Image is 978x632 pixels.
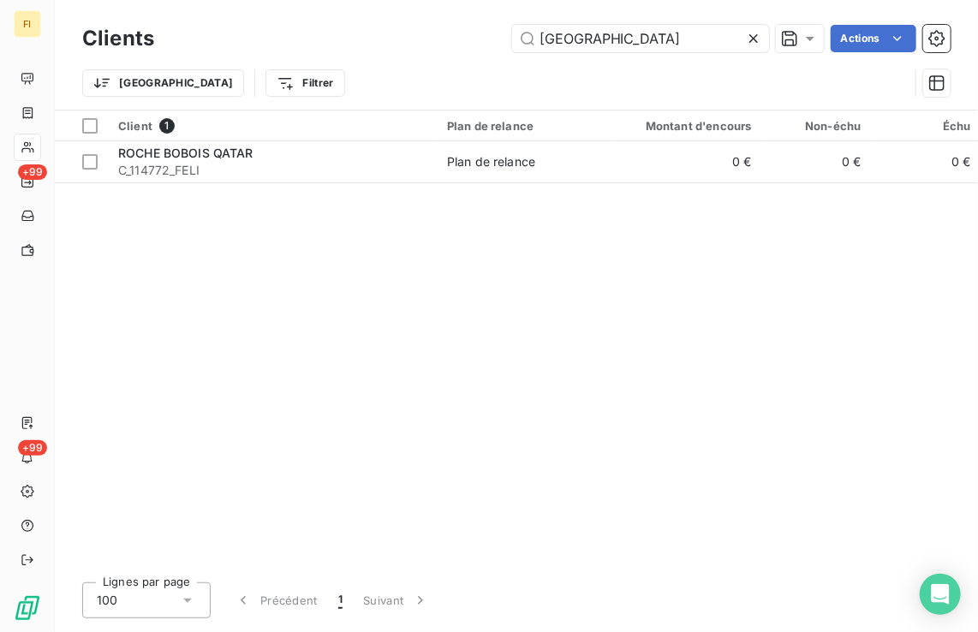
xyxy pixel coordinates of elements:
div: Échu [882,119,971,133]
span: Client [118,119,152,133]
span: ROCHE BOBOIS QATAR [118,146,253,160]
td: 0 € [762,141,872,182]
img: Logo LeanPay [14,594,41,622]
button: Précédent [224,582,328,618]
div: Plan de relance [447,153,535,170]
input: Rechercher [512,25,769,52]
span: 1 [159,118,175,134]
button: Suivant [353,582,439,618]
span: 100 [97,592,117,609]
button: Actions [831,25,916,52]
span: C_114772_FELI [118,162,426,179]
div: Non-échu [772,119,862,133]
span: +99 [18,440,47,456]
span: 1 [338,592,343,609]
button: [GEOGRAPHIC_DATA] [82,69,244,97]
button: Filtrer [265,69,344,97]
div: Montant d'encours [625,119,752,133]
div: Plan de relance [447,119,605,133]
h3: Clients [82,23,154,54]
td: 0 € [615,141,762,182]
button: 1 [328,582,353,618]
span: +99 [18,164,47,180]
div: FI [14,10,41,38]
div: Open Intercom Messenger [920,574,961,615]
